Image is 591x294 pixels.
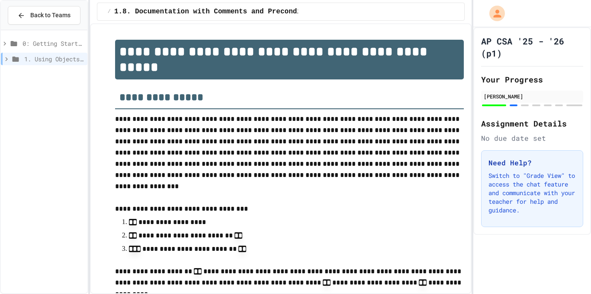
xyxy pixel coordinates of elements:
span: 1.8. Documentation with Comments and Preconditions [114,6,322,17]
button: Back to Teams [8,6,80,25]
span: 0: Getting Started [22,39,84,48]
iframe: chat widget [555,259,582,285]
iframe: chat widget [519,222,582,259]
span: / [108,8,111,15]
div: [PERSON_NAME] [484,92,581,100]
h2: Assignment Details [481,117,583,130]
h3: Need Help? [488,158,576,168]
span: 1. Using Objects and Methods [24,54,84,63]
span: Back to Teams [30,11,71,20]
h1: AP CSA '25 - '26 (p1) [481,35,583,59]
p: Switch to "Grade View" to access the chat feature and communicate with your teacher for help and ... [488,171,576,215]
div: My Account [480,3,507,23]
div: No due date set [481,133,583,143]
h2: Your Progress [481,73,583,85]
